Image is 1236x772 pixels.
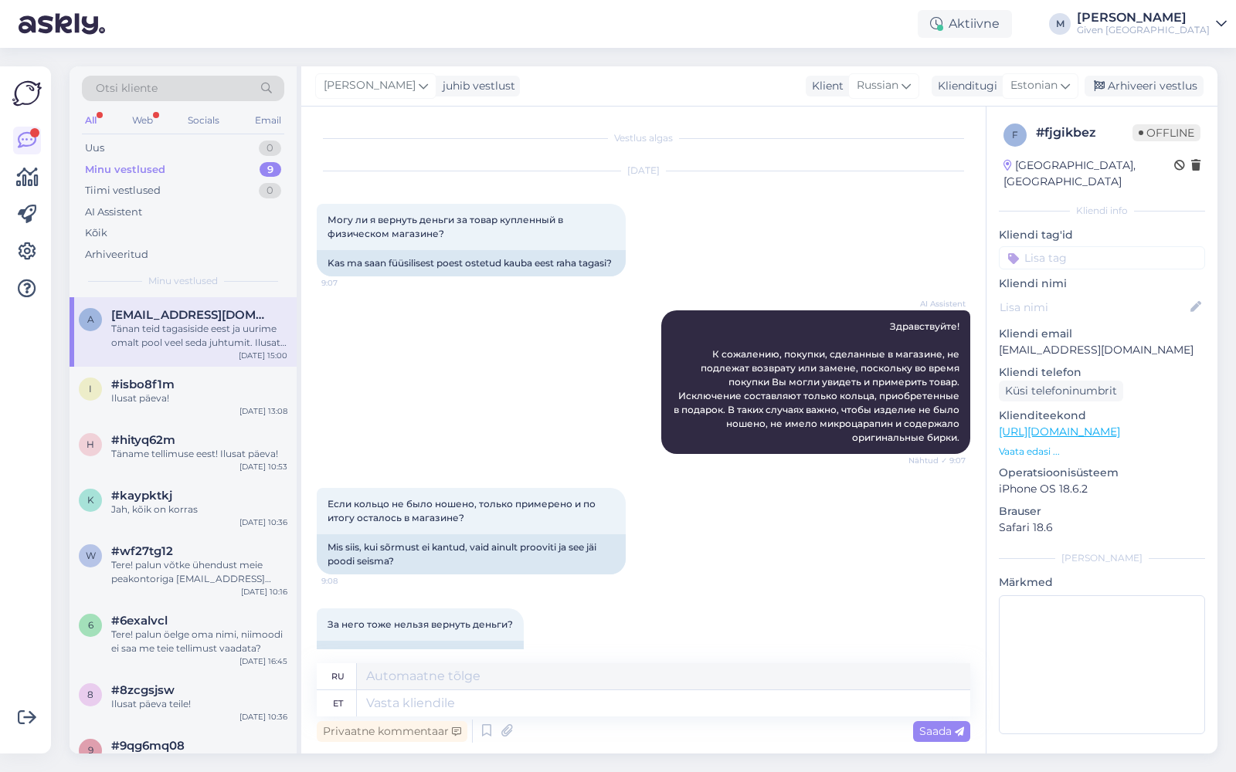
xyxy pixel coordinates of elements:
[111,503,287,516] div: Jah, kõik on korras
[908,298,966,310] span: AI Assistent
[111,322,287,350] div: Tänan teid tagasiside eest ja uurime omalt pool veel seda juhtumit. Ilusat päeva!
[999,408,1205,424] p: Klienditeekond
[252,110,284,130] div: Email
[999,481,1205,497] p: iPhone OS 18.6.2
[87,689,93,700] span: 8
[12,79,42,108] img: Askly Logo
[317,131,970,145] div: Vestlus algas
[1077,12,1227,36] a: [PERSON_NAME]Given [GEOGRAPHIC_DATA]
[85,247,148,262] div: Arhiveeritud
[111,753,287,767] div: Kas võin uuesti helistada? :)
[111,544,173,558] span: #wf27tg12
[999,364,1205,381] p: Kliendi telefon
[1049,13,1071,35] div: M
[999,551,1205,565] div: [PERSON_NAME]
[129,110,156,130] div: Web
[932,78,997,94] div: Klienditugi
[85,183,161,198] div: Tiimi vestlused
[88,619,93,631] span: 6
[241,586,287,598] div: [DATE] 10:16
[919,724,964,738] span: Saada
[908,455,966,466] span: Nähtud ✓ 9:07
[239,350,287,361] div: [DATE] 15:00
[1077,24,1210,36] div: Given [GEOGRAPHIC_DATA]
[317,721,467,742] div: Privaatne kommentaar
[111,739,185,753] span: #9qg6mq08
[321,575,379,587] span: 9:08
[999,445,1205,459] p: Vaata edasi ...
[317,250,626,276] div: Kas ma saan füüsilisest poest ostetud kauba eest raha tagasi?
[328,618,513,630] span: За него тоже нельзя вернуть деньги?
[328,214,565,239] span: Могу ли я вернуть деньги за товар купленный в физическом магазине?
[857,77,898,94] span: Russian
[96,80,158,96] span: Otsi kliente
[999,465,1205,481] p: Operatsioonisüsteem
[111,447,287,461] div: Täname tellimuse eest! Ilusat päeva!
[111,378,175,391] span: #isbo8f1m
[85,205,142,220] div: AI Assistent
[999,520,1205,536] p: Safari 18.6
[321,277,379,289] span: 9:07
[85,225,107,241] div: Kõik
[111,558,287,586] div: Tere! palun võtke ühendust meie peakontoriga [EMAIL_ADDRESS][DOMAIN_NAME]
[331,663,345,689] div: ru
[1077,12,1210,24] div: [PERSON_NAME]
[1036,124,1132,142] div: # fjgikbez
[999,204,1205,218] div: Kliendi info
[111,391,287,405] div: Ilusat päeva!
[674,320,962,443] span: Здравствуйте! К сожалению, покупки, сделанные в магазине, не подлежат возврату или замене, поскол...
[185,110,222,130] div: Socials
[1010,77,1058,94] span: Estonian
[259,141,281,156] div: 0
[1132,124,1200,141] span: Offline
[239,405,287,417] div: [DATE] 13:08
[88,744,93,756] span: 9
[1012,129,1018,141] span: f
[239,516,287,528] div: [DATE] 10:36
[999,574,1205,591] p: Märkmed
[239,461,287,472] div: [DATE] 10:53
[436,78,515,94] div: juhib vestlust
[111,614,168,628] span: #6exalvcl
[999,425,1120,438] a: [URL][DOMAIN_NAME]
[999,503,1205,520] p: Brauser
[239,711,287,723] div: [DATE] 10:36
[324,77,416,94] span: [PERSON_NAME]
[1000,299,1187,316] input: Lisa nimi
[317,164,970,178] div: [DATE]
[111,489,172,503] span: #kaypktkj
[86,550,96,561] span: w
[82,110,100,130] div: All
[85,141,104,156] div: Uus
[87,494,94,506] span: k
[999,276,1205,292] p: Kliendi nimi
[148,274,218,288] span: Minu vestlused
[89,383,92,394] span: i
[999,342,1205,358] p: [EMAIL_ADDRESS][DOMAIN_NAME]
[806,78,844,94] div: Klient
[239,655,287,667] div: [DATE] 16:45
[317,641,524,667] div: Kas selle eest ka raha tagasi ei saa?
[259,183,281,198] div: 0
[999,326,1205,342] p: Kliendi email
[918,10,1012,38] div: Aktiivne
[999,227,1205,243] p: Kliendi tag'id
[260,162,281,178] div: 9
[328,498,598,523] span: Если кольцо не было ношено, только примерено и по итогу осталось в магазине?
[317,534,626,574] div: Mis siis, kui sõrmust ei kantud, vaid ainult prooviti ja see jäi poodi seisma?
[87,438,94,450] span: h
[111,697,287,711] div: Ilusat päeva teile!
[111,433,175,447] span: #hityq62m
[999,246,1205,269] input: Lisa tag
[111,308,272,322] span: Anastassia.kostyuchenko@gmail.com
[111,628,287,655] div: Tere! palun öelge oma nimi, niimoodi ei saa me teie tellimust vaadata?
[85,162,165,178] div: Minu vestlused
[87,313,94,325] span: A
[111,683,175,697] span: #8zcgsjsw
[999,381,1123,401] div: Küsi telefoninumbrit
[333,690,343,716] div: et
[1085,76,1204,96] div: Arhiveeri vestlus
[1003,157,1174,190] div: [GEOGRAPHIC_DATA], [GEOGRAPHIC_DATA]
